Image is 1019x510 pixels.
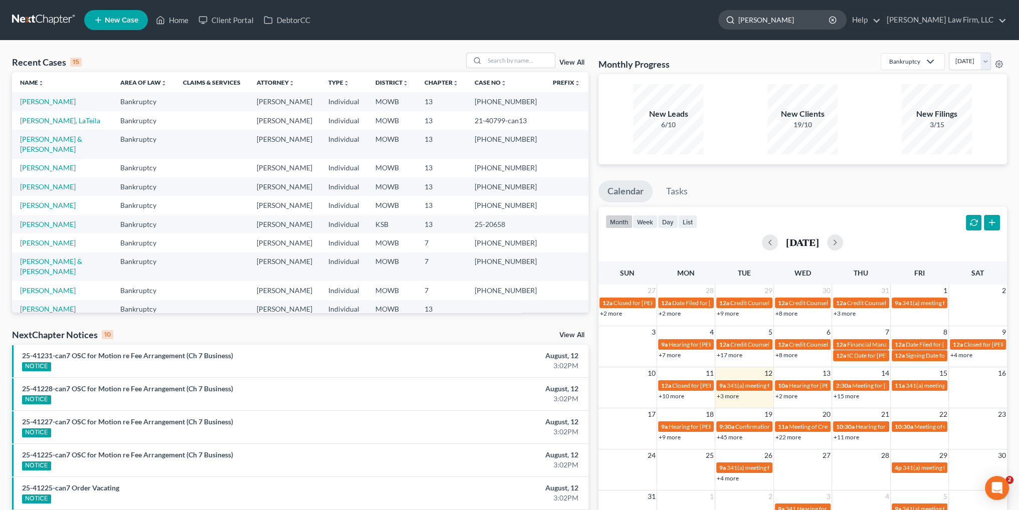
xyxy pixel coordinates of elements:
[367,111,417,130] td: MOWB
[789,423,900,430] span: Meeting of Creditors for [PERSON_NAME]
[343,80,349,86] i: unfold_more
[735,423,849,430] span: Confirmation hearing for [PERSON_NAME]
[778,423,788,430] span: 11a
[417,159,467,177] td: 13
[836,423,855,430] span: 10:30a
[485,53,555,68] input: Search by name...
[661,341,668,348] span: 9a
[938,449,948,461] span: 29
[399,351,578,361] div: August, 12
[249,215,320,233] td: [PERSON_NAME]
[399,427,578,437] div: 3:02PM
[425,79,459,86] a: Chapterunfold_more
[834,433,859,441] a: +11 more
[475,79,507,86] a: Case Nounfold_more
[717,474,739,482] a: +4 more
[880,449,890,461] span: 28
[767,326,773,338] span: 5
[767,120,838,130] div: 19/10
[884,326,890,338] span: 7
[847,11,881,29] a: Help
[467,92,545,111] td: [PHONE_NUMBER]
[399,384,578,394] div: August, 12
[417,177,467,196] td: 13
[614,299,742,307] span: Closed for [PERSON_NAME] & [PERSON_NAME]
[669,423,747,430] span: Hearing for [PERSON_NAME]
[320,130,367,158] td: Individual
[834,392,859,400] a: +15 more
[112,281,175,300] td: Bankruptcy
[20,238,76,247] a: [PERSON_NAME]
[826,490,832,502] span: 3
[880,285,890,297] span: 31
[677,269,695,277] span: Mon
[902,120,972,130] div: 3/15
[938,408,948,420] span: 22
[467,111,545,130] td: 21-40799-can13
[399,493,578,503] div: 3:02PM
[328,79,349,86] a: Typeunfold_more
[22,428,51,437] div: NOTICE
[20,305,76,313] a: [PERSON_NAME]
[402,80,409,86] i: unfold_more
[895,423,913,430] span: 10:30a
[559,59,584,66] a: View All
[112,177,175,196] td: Bankruptcy
[719,382,726,389] span: 9a
[399,394,578,404] div: 3:02PM
[417,130,467,158] td: 13
[620,269,635,277] span: Sun
[320,300,367,319] td: Individual
[727,382,824,389] span: 341(a) meeting for [PERSON_NAME]
[22,450,233,459] a: 25-41225-can7 OSC for Motion re Fee Arrangement (Ch 7 Business)
[249,111,320,130] td: [PERSON_NAME]
[20,201,76,209] a: [PERSON_NAME]
[826,326,832,338] span: 6
[767,490,773,502] span: 2
[112,159,175,177] td: Bankruptcy
[778,299,788,307] span: 12a
[659,351,681,359] a: +7 more
[942,285,948,297] span: 1
[559,332,584,339] a: View All
[20,163,76,172] a: [PERSON_NAME]
[856,423,941,430] span: Hearing for Priority Logistics Inc.
[822,449,832,461] span: 27
[834,310,856,317] a: +3 more
[852,382,931,389] span: Meeting for [PERSON_NAME]
[367,215,417,233] td: KSB
[112,111,175,130] td: Bankruptcy
[778,341,788,348] span: 12a
[175,72,249,92] th: Claims & Services
[895,464,902,471] span: 4p
[367,130,417,158] td: MOWB
[786,237,819,247] h2: [DATE]
[467,281,545,300] td: [PHONE_NUMBER]
[971,269,984,277] span: Sat
[320,252,367,281] td: Individual
[657,180,697,202] a: Tasks
[501,80,507,86] i: unfold_more
[22,395,51,404] div: NOTICE
[249,300,320,319] td: [PERSON_NAME]
[417,92,467,111] td: 13
[659,392,684,400] a: +10 more
[647,490,657,502] span: 31
[659,310,681,317] a: +2 more
[942,326,948,338] span: 8
[775,310,797,317] a: +8 more
[895,352,905,359] span: 12a
[633,215,658,228] button: week
[705,449,715,461] span: 25
[367,300,417,319] td: MOWB
[763,367,773,379] span: 12
[467,177,545,196] td: [PHONE_NUMBER]
[672,382,747,389] span: Closed for [PERSON_NAME]
[598,58,670,70] h3: Monthly Progress
[889,57,920,66] div: Bankruptcy
[417,281,467,300] td: 7
[647,367,657,379] span: 10
[953,341,963,348] span: 12a
[151,11,193,29] a: Home
[658,215,678,228] button: day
